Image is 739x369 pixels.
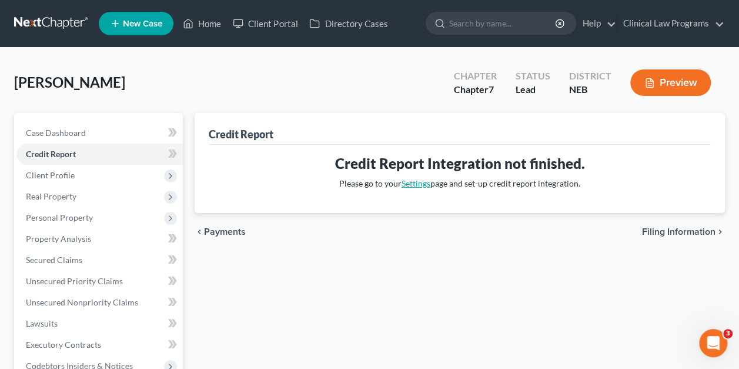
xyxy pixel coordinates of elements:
[642,227,725,237] button: Filing Information chevron_right
[16,228,183,250] a: Property Analysis
[16,144,183,165] a: Credit Report
[489,84,494,95] span: 7
[123,19,162,28] span: New Case
[16,122,183,144] a: Case Dashboard
[16,292,183,313] a: Unsecured Nonpriority Claims
[16,313,183,334] a: Lawsuits
[26,297,138,307] span: Unsecured Nonpriority Claims
[16,250,183,271] a: Secured Claims
[26,340,101,350] span: Executory Contracts
[617,13,724,34] a: Clinical Law Programs
[26,234,91,244] span: Property Analysis
[402,178,430,188] a: Settings
[227,13,303,34] a: Client Portal
[303,13,393,34] a: Directory Cases
[26,170,75,180] span: Client Profile
[14,74,125,91] span: [PERSON_NAME]
[26,276,123,286] span: Unsecured Priority Claims
[569,83,611,97] div: NEB
[723,329,733,338] span: 3
[454,69,497,83] div: Chapter
[699,329,727,357] iframe: Intercom live chat
[218,178,701,190] p: Please go to your page and set-up credit report integration.
[516,83,550,97] div: Lead
[26,255,82,265] span: Secured Claims
[177,13,227,34] a: Home
[577,13,616,34] a: Help
[26,318,58,328] span: Lawsuits
[26,191,76,201] span: Real Property
[630,69,711,96] button: Preview
[16,334,183,355] a: Executory Contracts
[449,12,557,34] input: Search by name...
[516,69,550,83] div: Status
[209,127,273,141] div: Credit Report
[26,212,93,222] span: Personal Property
[204,227,246,237] span: Payments
[569,69,611,83] div: District
[715,227,725,237] i: chevron_right
[642,227,715,237] span: Filing Information
[218,154,701,173] h3: Credit Report Integration not finished.
[454,83,497,97] div: Chapter
[26,149,76,159] span: Credit Report
[195,227,246,237] button: chevron_left Payments
[26,128,86,138] span: Case Dashboard
[16,271,183,292] a: Unsecured Priority Claims
[195,227,204,237] i: chevron_left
